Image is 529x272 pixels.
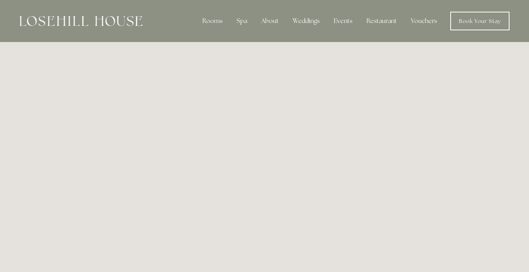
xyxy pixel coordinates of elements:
[287,13,326,29] div: Weddings
[405,13,443,29] a: Vouchers
[255,13,285,29] div: About
[327,13,359,29] div: Events
[19,16,142,26] img: Losehill House
[230,13,253,29] div: Spa
[360,13,403,29] div: Restaurant
[450,12,510,30] a: Book Your Stay
[196,13,229,29] div: Rooms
